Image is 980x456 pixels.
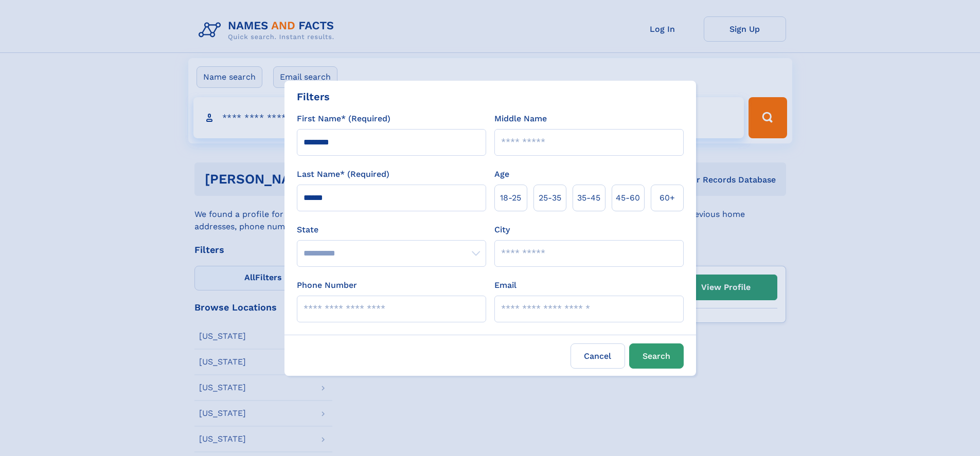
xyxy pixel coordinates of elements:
label: State [297,224,486,236]
span: 25‑35 [539,192,561,204]
label: Email [494,279,516,291]
button: Search [629,343,684,369]
span: 45‑60 [616,192,640,204]
div: Filters [297,89,330,104]
label: Last Name* (Required) [297,168,389,180]
span: 18‑25 [500,192,521,204]
label: City [494,224,510,236]
span: 60+ [660,192,675,204]
label: Cancel [571,343,625,369]
label: Phone Number [297,279,357,291]
label: Middle Name [494,113,547,125]
span: 35‑45 [577,192,600,204]
label: Age [494,168,509,180]
label: First Name* (Required) [297,113,390,125]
